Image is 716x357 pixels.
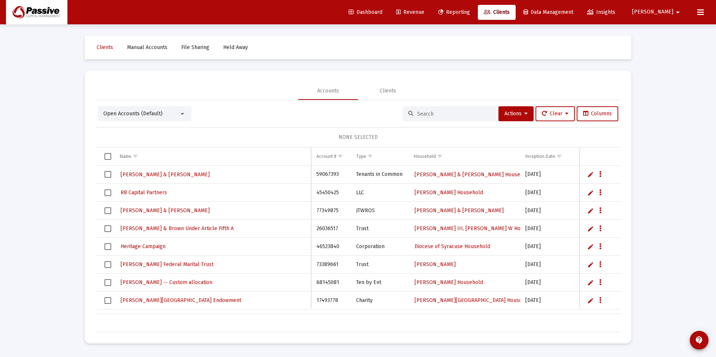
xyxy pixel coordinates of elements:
[520,238,577,256] td: [DATE]
[120,259,214,270] a: [PERSON_NAME] Federal Marital Trust
[695,336,704,345] mat-icon: contact_support
[120,241,166,252] a: Heritage Campaign
[311,166,351,184] td: 59067393
[577,147,691,165] td: Column Balance
[97,44,113,51] span: Clients
[217,40,254,55] a: Held Away
[587,225,594,232] a: Edit
[115,147,311,165] td: Column Name
[102,134,614,141] div: NONE SELECTED
[120,277,213,288] a: [PERSON_NAME] -- Custom allocation
[367,153,373,159] span: Show filter options for column 'Type'
[432,5,476,20] a: Reporting
[587,279,594,286] a: Edit
[351,166,408,184] td: Tenants in Common
[175,40,215,55] a: File Sharing
[104,225,111,232] div: Select row
[415,171,531,178] span: [PERSON_NAME] & [PERSON_NAME] Household
[103,110,163,117] span: Open Accounts (Default)
[415,243,490,250] span: Diocese of Syracuse Household
[415,189,483,196] span: [PERSON_NAME] Household
[577,166,691,184] td: $131,579,564.23
[414,169,532,180] a: [PERSON_NAME] & [PERSON_NAME] Household
[415,261,456,268] span: [PERSON_NAME]
[577,184,691,202] td: $38,151,394.57
[673,5,682,20] mat-icon: arrow_drop_down
[414,223,541,234] a: [PERSON_NAME] III, [PERSON_NAME] W Household
[311,256,351,274] td: 73389661
[520,202,577,220] td: [DATE]
[587,9,615,15] span: Insights
[121,279,212,286] span: [PERSON_NAME] -- Custom allocation
[351,309,408,327] td: JTWROS
[390,5,430,20] a: Revenue
[478,5,516,20] a: Clients
[337,153,343,159] span: Show filter options for column 'Account #'
[415,279,483,286] span: [PERSON_NAME] Household
[104,297,111,304] div: Select row
[583,110,612,117] span: Columns
[351,274,408,292] td: Ten by Ent
[525,153,555,159] div: Inception Date
[577,292,691,309] td: $14,646,185.64
[587,297,594,304] a: Edit
[414,187,484,198] a: [PERSON_NAME] Household
[632,9,673,15] span: [PERSON_NAME]
[414,277,484,288] a: [PERSON_NAME] Household
[317,87,339,95] div: Accounts
[120,295,242,306] a: [PERSON_NAME][GEOGRAPHIC_DATA] Endowment
[127,44,167,51] span: Manual Accounts
[120,153,131,159] div: Name
[498,106,534,121] button: Actions
[437,153,443,159] span: Show filter options for column 'Household'
[121,40,173,55] a: Manual Accounts
[104,207,111,214] div: Select row
[417,111,491,117] input: Search
[351,147,408,165] td: Column Type
[311,274,351,292] td: 68145081
[414,295,534,306] a: [PERSON_NAME][GEOGRAPHIC_DATA] Household
[351,220,408,238] td: Trust
[415,297,533,303] span: [PERSON_NAME][GEOGRAPHIC_DATA] Household
[351,202,408,220] td: JTWROS
[121,297,241,303] span: [PERSON_NAME][GEOGRAPHIC_DATA] Endowment
[96,147,620,332] div: Data grid
[311,238,351,256] td: 46523840
[414,259,456,270] a: [PERSON_NAME]
[351,238,408,256] td: Corporation
[587,243,594,250] a: Edit
[121,225,234,232] span: [PERSON_NAME] & Brown Under Article Fifth A
[581,5,621,20] a: Insights
[414,153,436,159] div: Household
[536,106,575,121] button: Clear
[520,256,577,274] td: [DATE]
[415,207,504,214] span: [PERSON_NAME] & [PERSON_NAME]
[577,202,691,220] td: $32,035,215.57
[181,44,209,51] span: File Sharing
[504,110,528,117] span: Actions
[133,153,138,159] span: Show filter options for column 'Name'
[414,205,504,216] a: [PERSON_NAME] & [PERSON_NAME]
[351,184,408,202] td: LLC
[414,241,491,252] a: Diocese of Syracuse Household
[120,205,210,216] a: [PERSON_NAME] & [PERSON_NAME]
[556,153,562,159] span: Show filter options for column 'Inception Date'
[316,153,336,159] div: Account #
[623,4,691,19] button: [PERSON_NAME]
[520,166,577,184] td: [DATE]
[351,256,408,274] td: Trust
[223,44,248,51] span: Held Away
[121,171,210,178] span: [PERSON_NAME] & [PERSON_NAME]
[311,292,351,309] td: 17493778
[577,256,691,274] td: $18,705,065.22
[311,147,351,165] td: Column Account #
[104,189,111,196] div: Select row
[542,110,568,117] span: Clear
[524,9,573,15] span: Data Management
[577,220,691,238] td: $26,622,480.14
[121,207,210,214] span: [PERSON_NAME] & [PERSON_NAME]
[311,184,351,202] td: 45450425
[91,40,119,55] a: Clients
[396,9,424,15] span: Revenue
[577,238,691,256] td: $25,429,468.91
